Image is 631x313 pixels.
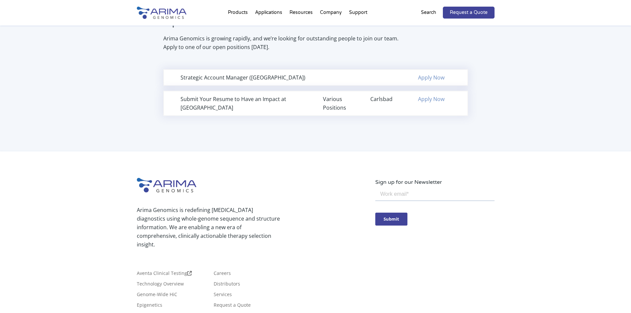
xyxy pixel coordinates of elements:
[214,282,240,289] a: Distributors
[418,74,445,81] a: Apply Now
[181,95,308,112] div: Submit Your Resume to Have an Impact at [GEOGRAPHIC_DATA]
[137,282,184,289] a: Technology Overview
[375,178,495,186] p: Sign up for our Newsletter
[323,95,356,112] div: Various Positions
[214,271,231,278] a: Careers
[137,178,196,192] img: Arima-Genomics-logo
[418,95,445,103] a: Apply Now
[137,7,186,19] img: Arima-Genomics-logo
[137,206,280,249] p: Arima Genomics is redefining [MEDICAL_DATA] diagnostics using whole-genome sequence and structure...
[214,292,232,299] a: Services
[375,186,495,237] iframe: Form 0
[137,271,192,278] a: Aventa Clinical Testing
[163,34,400,51] p: Arima Genomics is growing rapidly, and we’re looking for outstanding people to join our team. App...
[137,303,162,310] a: Epigenetics
[181,73,308,82] div: Strategic Account Manager ([GEOGRAPHIC_DATA])
[443,7,495,19] a: Request a Quote
[370,95,403,103] div: Carlsbad
[421,8,436,17] p: Search
[137,292,177,299] a: Genome-Wide HiC
[214,303,251,310] a: Request a Quote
